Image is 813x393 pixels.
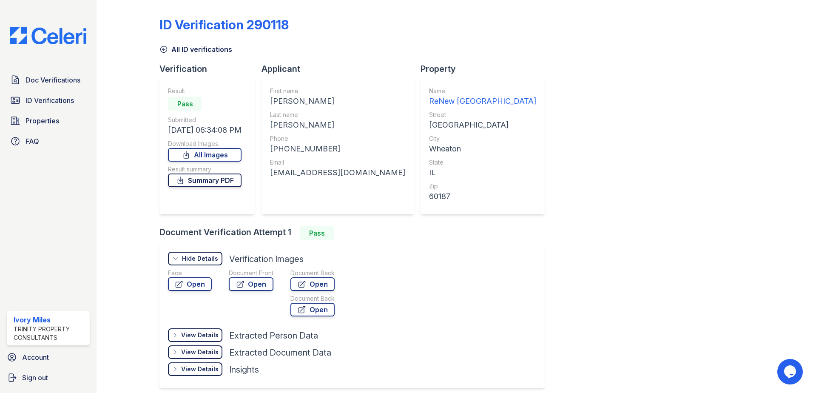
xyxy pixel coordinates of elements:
[168,148,242,162] a: All Images
[429,191,536,202] div: 60187
[429,119,536,131] div: [GEOGRAPHIC_DATA]
[168,124,242,136] div: [DATE] 06:34:08 PM
[26,116,59,126] span: Properties
[421,63,551,75] div: Property
[777,359,804,384] iframe: chat widget
[300,226,334,240] div: Pass
[429,158,536,167] div: State
[429,95,536,107] div: ReNew [GEOGRAPHIC_DATA]
[229,330,318,342] div: Extracted Person Data
[168,165,242,174] div: Result summary
[168,174,242,187] a: Summary PDF
[181,365,219,373] div: View Details
[290,303,335,316] a: Open
[229,364,259,376] div: Insights
[3,369,93,386] a: Sign out
[14,325,86,342] div: Trinity Property Consultants
[7,92,90,109] a: ID Verifications
[270,95,405,107] div: [PERSON_NAME]
[270,167,405,179] div: [EMAIL_ADDRESS][DOMAIN_NAME]
[429,182,536,191] div: Zip
[270,111,405,119] div: Last name
[168,87,242,95] div: Result
[429,134,536,143] div: City
[262,63,421,75] div: Applicant
[26,136,39,146] span: FAQ
[7,133,90,150] a: FAQ
[3,349,93,366] a: Account
[270,143,405,155] div: [PHONE_NUMBER]
[159,226,551,240] div: Document Verification Attempt 1
[7,71,90,88] a: Doc Verifications
[429,87,536,107] a: Name ReNew [GEOGRAPHIC_DATA]
[229,347,331,359] div: Extracted Document Data
[229,269,273,277] div: Document Front
[7,112,90,129] a: Properties
[290,277,335,291] a: Open
[168,140,242,148] div: Download Images
[429,111,536,119] div: Street
[270,134,405,143] div: Phone
[290,294,335,303] div: Document Back
[181,348,219,356] div: View Details
[159,63,262,75] div: Verification
[3,27,93,44] img: CE_Logo_Blue-a8612792a0a2168367f1c8372b55b34899dd931a85d93a1a3d3e32e68fde9ad4.png
[168,269,212,277] div: Face
[168,97,202,111] div: Pass
[14,315,86,325] div: Ivory Miles
[290,269,335,277] div: Document Back
[229,253,304,265] div: Verification Images
[159,44,232,54] a: All ID verifications
[26,75,80,85] span: Doc Verifications
[168,116,242,124] div: Submitted
[26,95,74,105] span: ID Verifications
[429,167,536,179] div: IL
[429,143,536,155] div: Wheaton
[429,87,536,95] div: Name
[270,87,405,95] div: First name
[159,17,289,32] div: ID Verification 290118
[229,277,273,291] a: Open
[182,254,218,263] div: Hide Details
[22,373,48,383] span: Sign out
[270,119,405,131] div: [PERSON_NAME]
[22,352,49,362] span: Account
[168,277,212,291] a: Open
[270,158,405,167] div: Email
[181,331,219,339] div: View Details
